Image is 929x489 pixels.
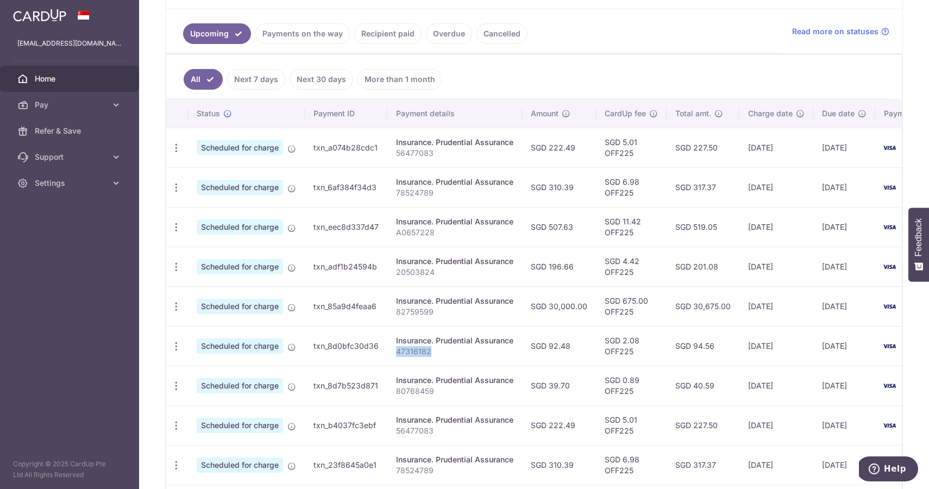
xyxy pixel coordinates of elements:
[396,465,513,476] p: 78524789
[596,366,667,405] td: SGD 0.89 OFF225
[396,296,513,306] div: Insurance. Prudential Assurance
[396,148,513,159] p: 56477083
[596,167,667,207] td: SGD 6.98 OFF225
[426,23,472,44] a: Overdue
[792,26,878,37] span: Read more on statuses
[878,141,900,154] img: Bank Card
[396,415,513,425] div: Insurance. Prudential Assurance
[813,247,875,286] td: [DATE]
[522,445,596,485] td: SGD 310.39
[197,220,283,235] span: Scheduled for charge
[667,167,739,207] td: SGD 317.37
[813,286,875,326] td: [DATE]
[396,425,513,436] p: 56477083
[878,300,900,313] img: Bank Card
[197,338,283,354] span: Scheduled for charge
[354,23,422,44] a: Recipient paid
[596,128,667,167] td: SGD 5.01 OFF225
[522,366,596,405] td: SGD 39.70
[197,259,283,274] span: Scheduled for charge
[305,128,387,167] td: txn_a074b28cdc1
[396,335,513,346] div: Insurance. Prudential Assurance
[822,108,855,119] span: Due date
[605,108,646,119] span: CardUp fee
[596,445,667,485] td: SGD 6.98 OFF225
[739,247,813,286] td: [DATE]
[667,247,739,286] td: SGD 201.08
[396,187,513,198] p: 78524789
[522,167,596,207] td: SGD 310.39
[17,38,122,49] p: [EMAIL_ADDRESS][DOMAIN_NAME]
[813,207,875,247] td: [DATE]
[396,137,513,148] div: Insurance. Prudential Assurance
[396,177,513,187] div: Insurance. Prudential Assurance
[396,346,513,357] p: 47316182
[596,286,667,326] td: SGD 675.00 OFF225
[197,180,283,195] span: Scheduled for charge
[667,445,739,485] td: SGD 317.37
[813,366,875,405] td: [DATE]
[13,9,66,22] img: CardUp
[878,221,900,234] img: Bank Card
[675,108,711,119] span: Total amt.
[739,405,813,445] td: [DATE]
[739,128,813,167] td: [DATE]
[305,445,387,485] td: txn_23f8645a0e1
[197,140,283,155] span: Scheduled for charge
[596,247,667,286] td: SGD 4.42 OFF225
[596,207,667,247] td: SGD 11.42 OFF225
[748,108,793,119] span: Charge date
[878,419,900,432] img: Bank Card
[305,405,387,445] td: txn_b4037fc3ebf
[227,69,285,90] a: Next 7 days
[522,286,596,326] td: SGD 30,000.00
[476,23,528,44] a: Cancelled
[305,167,387,207] td: txn_6af384f34d3
[878,181,900,194] img: Bank Card
[35,178,106,189] span: Settings
[739,366,813,405] td: [DATE]
[739,286,813,326] td: [DATE]
[305,207,387,247] td: txn_eec8d337d47
[183,23,251,44] a: Upcoming
[667,405,739,445] td: SGD 227.50
[357,69,442,90] a: More than 1 month
[35,99,106,110] span: Pay
[739,167,813,207] td: [DATE]
[739,326,813,366] td: [DATE]
[813,326,875,366] td: [DATE]
[878,260,900,273] img: Bank Card
[914,218,924,256] span: Feedback
[305,286,387,326] td: txn_85a9d4feaa6
[596,326,667,366] td: SGD 2.08 OFF225
[184,69,223,90] a: All
[396,375,513,386] div: Insurance. Prudential Assurance
[522,207,596,247] td: SGD 507.63
[813,167,875,207] td: [DATE]
[813,405,875,445] td: [DATE]
[667,128,739,167] td: SGD 227.50
[396,454,513,465] div: Insurance. Prudential Assurance
[522,326,596,366] td: SGD 92.48
[197,108,220,119] span: Status
[305,247,387,286] td: txn_adf1b24594b
[35,152,106,162] span: Support
[197,299,283,314] span: Scheduled for charge
[35,73,106,84] span: Home
[197,378,283,393] span: Scheduled for charge
[813,128,875,167] td: [DATE]
[396,216,513,227] div: Insurance. Prudential Assurance
[522,247,596,286] td: SGD 196.66
[667,286,739,326] td: SGD 30,675.00
[396,227,513,238] p: A0657228
[908,208,929,281] button: Feedback - Show survey
[197,418,283,433] span: Scheduled for charge
[531,108,558,119] span: Amount
[255,23,350,44] a: Payments on the way
[878,340,900,353] img: Bank Card
[878,379,900,392] img: Bank Card
[396,386,513,397] p: 80768459
[522,405,596,445] td: SGD 222.49
[305,99,387,128] th: Payment ID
